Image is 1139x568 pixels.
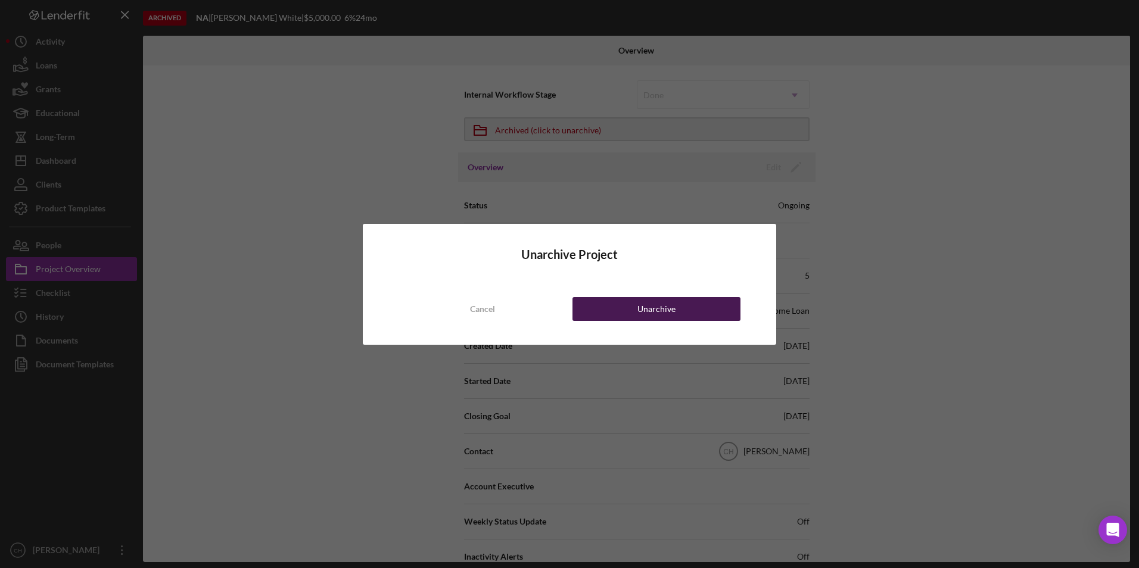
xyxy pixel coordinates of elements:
div: Unarchive [637,297,676,321]
button: Unarchive [572,297,740,321]
h4: Unarchive Project [399,248,740,261]
div: Cancel [470,297,495,321]
div: Open Intercom Messenger [1098,516,1127,544]
button: Cancel [399,297,567,321]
